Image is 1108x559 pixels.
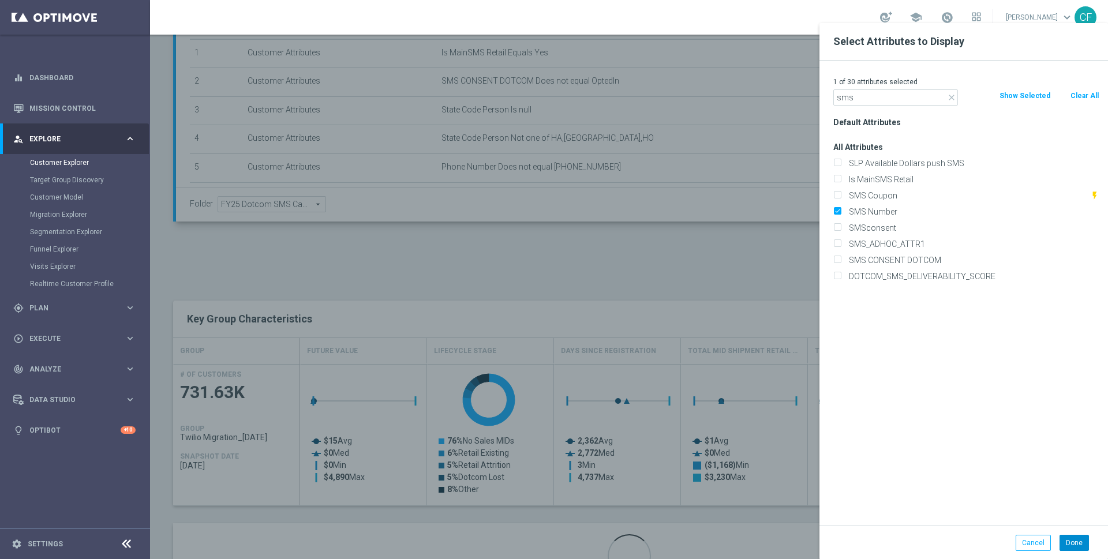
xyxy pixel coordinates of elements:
span: Plan [29,305,125,312]
div: Data Studio [13,395,125,405]
div: Customer Model [30,189,149,206]
button: Mission Control [13,104,136,113]
a: Settings [28,541,63,547]
a: Dashboard [29,62,136,93]
a: Segmentation Explorer [30,227,120,237]
label: DOTCOM_SMS_DELIVERABILITY_SCORE [845,271,1099,282]
i: keyboard_arrow_right [125,302,136,313]
button: Data Studio keyboard_arrow_right [13,395,136,404]
button: person_search Explore keyboard_arrow_right [13,134,136,144]
input: Search [833,89,958,106]
div: Plan [13,303,125,313]
i: equalizer [13,73,24,83]
a: Optibot [29,415,121,445]
a: Mission Control [29,93,136,123]
i: settings [12,539,22,549]
h3: All Attributes [833,142,1099,152]
span: Explore [29,136,125,142]
div: Customer Explorer [30,154,149,171]
i: keyboard_arrow_right [125,133,136,144]
i: track_changes [13,364,24,374]
div: Dashboard [13,62,136,93]
label: SMS Number [845,207,1099,217]
a: [PERSON_NAME]keyboard_arrow_down [1005,9,1075,26]
i: person_search [13,134,24,144]
h2: Select Attributes to Display [833,35,1094,48]
span: school [909,11,922,24]
div: Optibot [13,415,136,445]
button: Cancel [1016,535,1051,551]
div: Analyze [13,364,125,374]
div: Migration Explorer [30,206,149,223]
div: Execute [13,333,125,344]
label: SMSconsent [845,223,1099,233]
div: Explore [13,134,125,144]
button: lightbulb Optibot +10 [13,426,136,435]
div: CF [1075,6,1096,28]
a: Customer Explorer [30,158,120,167]
div: Realtime Customer Profile [30,275,149,292]
a: Funnel Explorer [30,245,120,254]
div: Segmentation Explorer [30,223,149,241]
label: SMS_ADHOC_ATTR1 [845,239,1099,249]
label: SMS Coupon [845,190,1090,201]
a: Customer Model [30,193,120,202]
h3: Default Attributes [833,117,1099,127]
span: Execute [29,335,125,342]
button: Show Selected [998,89,1051,102]
button: Done [1060,535,1089,551]
button: play_circle_outline Execute keyboard_arrow_right [13,334,136,343]
i: gps_fixed [13,303,24,313]
span: keyboard_arrow_down [1061,11,1073,24]
i: This attribute is updated in realtime [1090,191,1099,200]
button: Clear All [1069,89,1100,102]
i: close [947,93,956,102]
i: keyboard_arrow_right [125,333,136,344]
button: track_changes Analyze keyboard_arrow_right [13,365,136,374]
a: Realtime Customer Profile [30,279,120,288]
a: Target Group Discovery [30,175,120,185]
div: Funnel Explorer [30,241,149,258]
label: SLP Available Dollars push SMS [845,158,1099,168]
a: Visits Explorer [30,262,120,271]
div: +10 [121,426,136,434]
a: Migration Explorer [30,210,120,219]
span: Analyze [29,366,125,373]
i: lightbulb [13,425,24,436]
label: SMS CONSENT DOTCOM [845,255,1099,265]
div: Mission Control [13,93,136,123]
label: Is MainSMS Retail [845,174,1099,185]
i: keyboard_arrow_right [125,363,136,374]
button: gps_fixed Plan keyboard_arrow_right [13,303,136,313]
i: play_circle_outline [13,333,24,344]
div: Visits Explorer [30,258,149,275]
p: 1 of 30 attributes selected [833,77,1099,87]
button: equalizer Dashboard [13,73,136,82]
div: Target Group Discovery [30,171,149,189]
span: Data Studio [29,396,125,403]
i: keyboard_arrow_right [125,394,136,405]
